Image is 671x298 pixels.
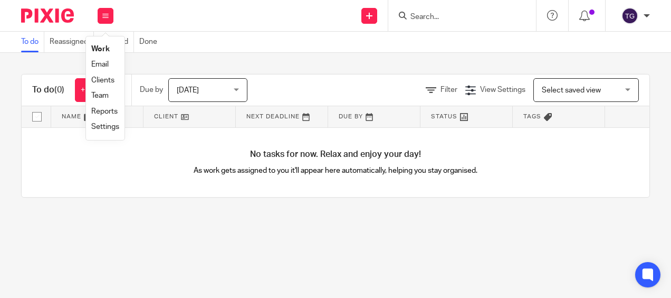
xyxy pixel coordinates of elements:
[91,92,109,99] a: Team
[542,87,601,94] span: Select saved view
[54,86,64,94] span: (0)
[91,61,109,68] a: Email
[91,108,118,115] a: Reports
[21,8,74,23] img: Pixie
[91,45,110,53] a: Work
[139,32,162,52] a: Done
[621,7,638,24] img: svg%3E
[177,87,199,94] span: [DATE]
[440,86,457,94] span: Filter
[480,86,525,94] span: View Settings
[99,32,134,52] a: Snoozed
[409,13,504,22] input: Search
[75,78,121,102] a: + Add task
[140,85,163,95] p: Due by
[32,85,64,96] h1: To do
[179,165,493,176] p: As work gets assigned to you it'll appear here automatically, helping you stay organised.
[523,114,541,119] span: Tags
[50,32,94,52] a: Reassigned
[91,123,119,131] a: Settings
[21,32,44,52] a: To do
[22,149,649,160] h4: No tasks for now. Relax and enjoy your day!
[91,77,114,84] a: Clients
